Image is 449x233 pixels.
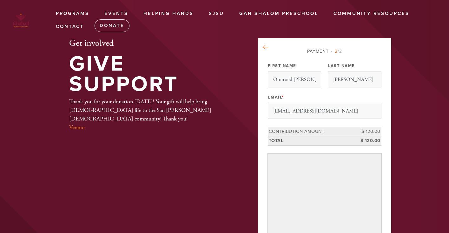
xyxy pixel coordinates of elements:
a: Community Resources [329,8,414,20]
label: Email [268,94,284,100]
span: /2 [331,49,342,54]
span: 2 [335,49,338,54]
a: Events [100,8,133,20]
span: This field is required. [282,95,284,100]
a: SJSU [204,8,229,20]
img: Downtown_San_Jose-purpleTop%20%281%29.png [10,8,32,31]
a: Contact [51,21,89,33]
div: Payment [268,48,381,55]
a: Gan Shalom Preschool [234,8,323,20]
a: Venmo [69,124,85,131]
a: Donate [95,19,129,32]
td: Total [268,136,353,145]
a: Helping Hands [139,8,198,20]
td: $ 120.00 [353,127,381,136]
label: Last Name [328,63,355,69]
td: $ 120.00 [353,136,381,145]
div: Thank you for your donation [DATE]! Your gift will help bring [DEMOGRAPHIC_DATA] life to the San ... [69,97,237,132]
td: Contribution Amount [268,127,353,136]
a: Programs [51,8,94,20]
label: First Name [268,63,296,69]
h2: Get involved [69,38,237,49]
h1: Give Support [69,54,237,95]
